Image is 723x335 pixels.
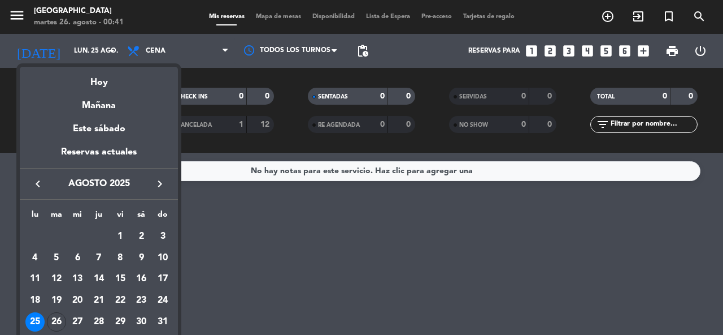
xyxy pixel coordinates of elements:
[153,248,172,268] div: 10
[111,248,130,268] div: 8
[46,311,67,333] td: 26 de agosto de 2025
[25,312,45,332] div: 25
[132,269,151,289] div: 16
[24,208,46,226] th: lunes
[111,269,130,289] div: 15
[152,290,173,311] td: 24 de agosto de 2025
[46,290,67,311] td: 19 de agosto de 2025
[152,226,173,247] td: 3 de agosto de 2025
[110,269,131,290] td: 15 de agosto de 2025
[28,177,48,191] button: keyboard_arrow_left
[131,290,153,311] td: 23 de agosto de 2025
[25,269,45,289] div: 11
[132,291,151,310] div: 23
[48,177,150,191] span: agosto 2025
[67,290,88,311] td: 20 de agosto de 2025
[131,311,153,333] td: 30 de agosto de 2025
[67,311,88,333] td: 27 de agosto de 2025
[110,290,131,311] td: 22 de agosto de 2025
[67,208,88,226] th: miércoles
[153,269,172,289] div: 17
[68,269,87,289] div: 13
[110,226,131,247] td: 1 de agosto de 2025
[110,208,131,226] th: viernes
[46,269,67,290] td: 12 de agosto de 2025
[47,248,66,268] div: 5
[20,113,178,145] div: Este sábado
[150,177,170,191] button: keyboard_arrow_right
[88,208,110,226] th: jueves
[153,291,172,310] div: 24
[67,269,88,290] td: 13 de agosto de 2025
[88,247,110,269] td: 7 de agosto de 2025
[20,145,178,168] div: Reservas actuales
[46,247,67,269] td: 5 de agosto de 2025
[24,311,46,333] td: 25 de agosto de 2025
[152,208,173,226] th: domingo
[131,269,153,290] td: 16 de agosto de 2025
[153,312,172,332] div: 31
[89,269,108,289] div: 14
[88,311,110,333] td: 28 de agosto de 2025
[110,311,131,333] td: 29 de agosto de 2025
[20,67,178,90] div: Hoy
[31,177,45,191] i: keyboard_arrow_left
[88,290,110,311] td: 21 de agosto de 2025
[47,312,66,332] div: 26
[46,208,67,226] th: martes
[152,247,173,269] td: 10 de agosto de 2025
[132,248,151,268] div: 9
[153,227,172,246] div: 3
[68,291,87,310] div: 20
[89,312,108,332] div: 28
[111,227,130,246] div: 1
[25,291,45,310] div: 18
[68,248,87,268] div: 6
[24,269,46,290] td: 11 de agosto de 2025
[153,177,167,191] i: keyboard_arrow_right
[111,312,130,332] div: 29
[24,247,46,269] td: 4 de agosto de 2025
[111,291,130,310] div: 22
[24,226,110,247] td: AGO.
[89,291,108,310] div: 21
[131,247,153,269] td: 9 de agosto de 2025
[47,269,66,289] div: 12
[47,291,66,310] div: 19
[132,227,151,246] div: 2
[25,248,45,268] div: 4
[20,90,178,113] div: Mañana
[68,312,87,332] div: 27
[24,290,46,311] td: 18 de agosto de 2025
[152,311,173,333] td: 31 de agosto de 2025
[131,208,153,226] th: sábado
[132,312,151,332] div: 30
[110,247,131,269] td: 8 de agosto de 2025
[152,269,173,290] td: 17 de agosto de 2025
[89,248,108,268] div: 7
[88,269,110,290] td: 14 de agosto de 2025
[131,226,153,247] td: 2 de agosto de 2025
[67,247,88,269] td: 6 de agosto de 2025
